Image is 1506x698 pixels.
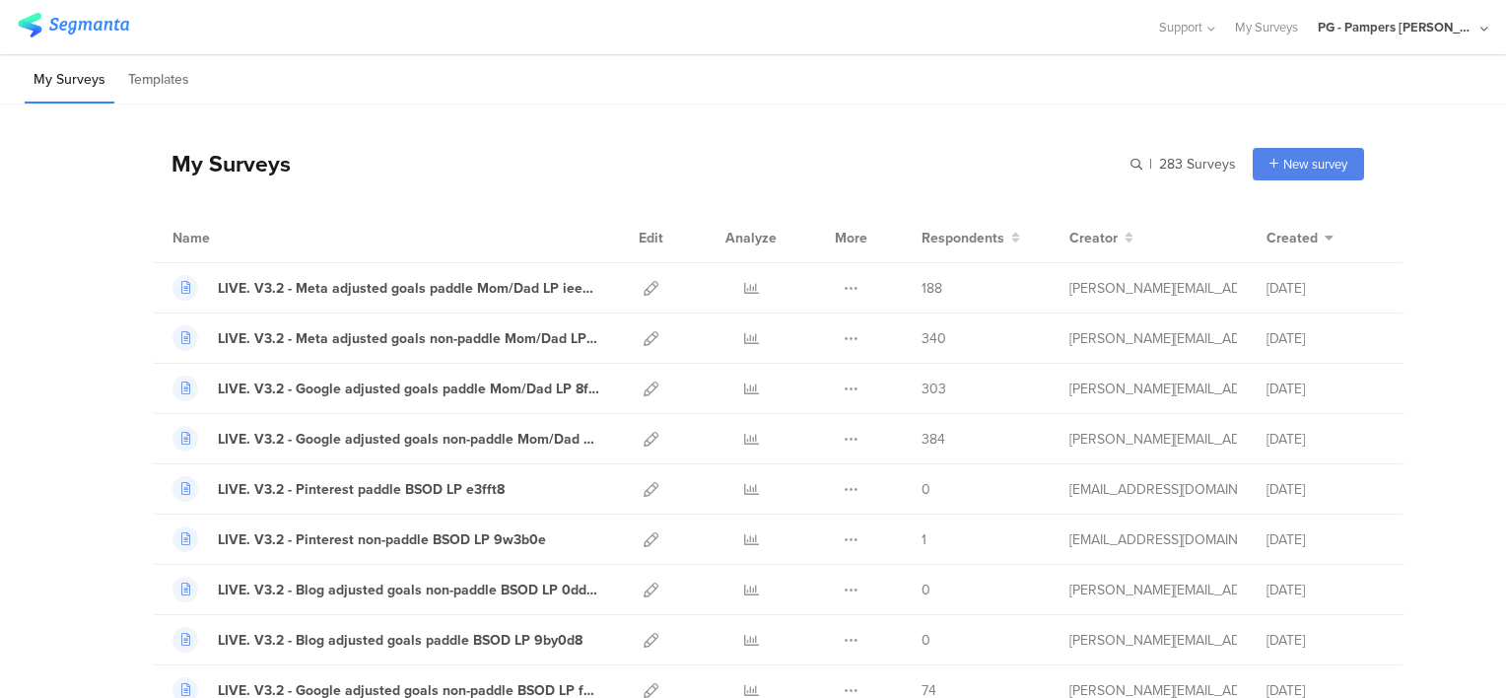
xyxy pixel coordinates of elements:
div: hougui.yh.1@pg.com [1069,529,1237,550]
span: 0 [922,479,930,500]
img: segmanta logo [18,13,129,37]
span: Created [1266,228,1318,248]
div: aguiar.s@pg.com [1069,429,1237,450]
div: [DATE] [1266,278,1385,299]
span: 0 [922,580,930,600]
a: LIVE. V3.2 - Google adjusted goals non-paddle Mom/Dad LP 42vc37 [172,426,600,452]
a: LIVE. V3.2 - Blog adjusted goals paddle BSOD LP 9by0d8 [172,627,582,653]
div: Edit [630,213,672,262]
span: 188 [922,278,942,299]
span: Creator [1069,228,1118,248]
a: LIVE. V3.2 - Google adjusted goals paddle Mom/Dad LP 8fx90a [172,376,600,401]
li: Templates [119,57,198,104]
li: My Surveys [25,57,114,104]
div: [DATE] [1266,429,1385,450]
div: [DATE] [1266,630,1385,651]
span: | [1146,154,1155,174]
div: LIVE. V3.2 - Blog adjusted goals paddle BSOD LP 9by0d8 [218,630,582,651]
div: LIVE. V3.2 - Meta adjusted goals non-paddle Mom/Dad LP afxe35 [218,328,600,349]
div: More [830,213,872,262]
div: [DATE] [1266,379,1385,399]
div: LIVE. V3.2 - Meta adjusted goals paddle Mom/Dad LP iee78e [218,278,600,299]
div: My Surveys [152,147,291,180]
div: Name [172,228,291,248]
div: [DATE] [1266,479,1385,500]
span: 283 Surveys [1159,154,1236,174]
a: LIVE. V3.2 - Blog adjusted goals non-paddle BSOD LP 0dd60g [172,577,600,602]
span: 340 [922,328,946,349]
div: Analyze [721,213,781,262]
div: aguiar.s@pg.com [1069,328,1237,349]
div: hougui.yh.1@pg.com [1069,479,1237,500]
span: 384 [922,429,945,450]
a: LIVE. V3.2 - Pinterest non-paddle BSOD LP 9w3b0e [172,526,546,552]
button: Creator [1069,228,1133,248]
div: LIVE. V3.2 - Google adjusted goals paddle Mom/Dad LP 8fx90a [218,379,600,399]
span: 0 [922,630,930,651]
span: Respondents [922,228,1004,248]
button: Created [1266,228,1334,248]
div: LIVE. V3.2 - Pinterest non-paddle BSOD LP 9w3b0e [218,529,546,550]
span: 303 [922,379,946,399]
a: LIVE. V3.2 - Meta adjusted goals non-paddle Mom/Dad LP afxe35 [172,325,600,351]
div: [DATE] [1266,529,1385,550]
div: [DATE] [1266,328,1385,349]
div: aguiar.s@pg.com [1069,278,1237,299]
span: 1 [922,529,926,550]
div: aguiar.s@pg.com [1069,580,1237,600]
span: New survey [1283,155,1347,174]
button: Respondents [922,228,1020,248]
span: Support [1159,18,1202,36]
div: aguiar.s@pg.com [1069,379,1237,399]
div: LIVE. V3.2 - Pinterest paddle BSOD LP e3fft8 [218,479,505,500]
a: LIVE. V3.2 - Meta adjusted goals paddle Mom/Dad LP iee78e [172,275,600,301]
div: LIVE. V3.2 - Blog adjusted goals non-paddle BSOD LP 0dd60g [218,580,600,600]
div: aguiar.s@pg.com [1069,630,1237,651]
div: LIVE. V3.2 - Google adjusted goals non-paddle Mom/Dad LP 42vc37 [218,429,600,450]
a: LIVE. V3.2 - Pinterest paddle BSOD LP e3fft8 [172,476,505,502]
div: PG - Pampers [PERSON_NAME] [1318,18,1475,36]
div: [DATE] [1266,580,1385,600]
